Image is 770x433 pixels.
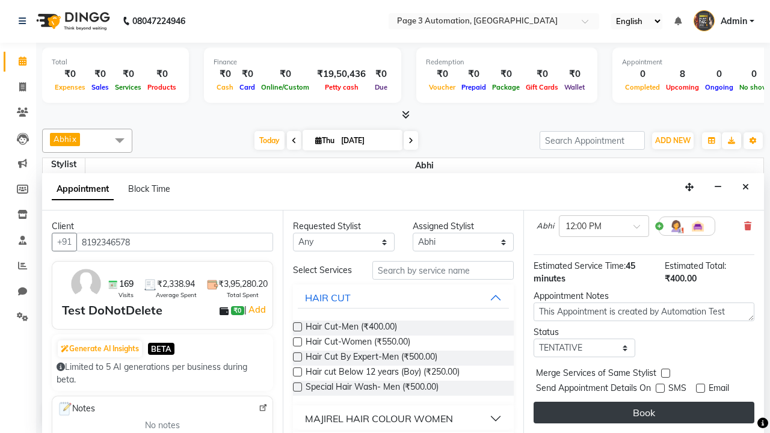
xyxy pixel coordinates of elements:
[214,67,236,81] div: ₹0
[312,136,337,145] span: Thu
[247,302,268,317] a: Add
[258,67,312,81] div: ₹0
[523,67,561,81] div: ₹0
[534,402,754,423] button: Book
[112,67,144,81] div: ₹0
[622,83,663,91] span: Completed
[128,183,170,194] span: Block Time
[57,401,95,417] span: Notes
[665,273,697,284] span: ₹400.00
[561,83,588,91] span: Wallet
[218,278,268,290] span: ₹3,95,280.20
[305,411,453,426] div: MAJIREL HAIR COLOUR WOMEN
[458,83,489,91] span: Prepaid
[88,67,112,81] div: ₹0
[112,83,144,91] span: Services
[119,278,134,290] span: 169
[306,381,439,396] span: Special Hair Wash- Men (₹500.00)
[306,321,397,336] span: Hair Cut-Men (₹400.00)
[655,136,691,145] span: ADD NEW
[293,220,395,233] div: Requested Stylist
[709,382,729,397] span: Email
[236,67,258,81] div: ₹0
[43,158,85,171] div: Stylist
[534,260,626,271] span: Estimated Service Time:
[561,67,588,81] div: ₹0
[537,220,554,232] span: Abhi
[71,134,76,144] a: x
[702,67,736,81] div: 0
[227,290,259,299] span: Total Spent
[312,67,371,81] div: ₹19,50,436
[737,178,754,197] button: Close
[148,343,174,354] span: BETA
[85,158,764,173] span: Abhi
[669,219,683,233] img: Hairdresser.png
[426,67,458,81] div: ₹0
[54,134,71,144] span: Abhi
[426,57,588,67] div: Redemption
[540,131,645,150] input: Search Appointment
[52,179,114,200] span: Appointment
[119,290,134,299] span: Visits
[298,408,509,429] button: MAJIREL HAIR COLOUR WOMEN
[413,220,514,233] div: Assigned Stylist
[58,340,142,357] button: Generate AI Insights
[534,326,635,339] div: Status
[62,301,162,319] div: Test DoNotDelete
[244,302,268,317] span: |
[145,419,180,432] span: No notes
[254,131,285,150] span: Today
[69,266,103,301] img: avatar
[372,83,390,91] span: Due
[284,264,363,277] div: Select Services
[52,67,88,81] div: ₹0
[652,132,694,149] button: ADD NEW
[665,260,726,271] span: Estimated Total:
[52,57,179,67] div: Total
[691,219,705,233] img: Interior.png
[305,290,351,305] div: HAIR CUT
[371,67,392,81] div: ₹0
[337,132,398,150] input: 2025-10-02
[694,10,715,31] img: Admin
[31,4,113,38] img: logo
[426,83,458,91] span: Voucher
[52,220,273,233] div: Client
[144,83,179,91] span: Products
[536,367,656,382] span: Merge Services of Same Stylist
[88,83,112,91] span: Sales
[306,351,437,366] span: Hair Cut By Expert-Men (₹500.00)
[721,15,747,28] span: Admin
[157,278,195,290] span: ₹2,338.94
[306,336,410,351] span: Hair Cut-Women (₹550.00)
[663,83,702,91] span: Upcoming
[214,57,392,67] div: Finance
[534,290,754,302] div: Appointment Notes
[258,83,312,91] span: Online/Custom
[214,83,236,91] span: Cash
[663,67,702,81] div: 8
[489,83,523,91] span: Package
[489,67,523,81] div: ₹0
[156,290,197,299] span: Average Spent
[57,361,268,386] div: Limited to 5 AI generations per business during beta.
[144,67,179,81] div: ₹0
[372,261,514,280] input: Search by service name
[52,233,77,251] button: +91
[702,83,736,91] span: Ongoing
[622,67,663,81] div: 0
[236,83,258,91] span: Card
[306,366,460,381] span: Hair cut Below 12 years (Boy) (₹250.00)
[523,83,561,91] span: Gift Cards
[458,67,489,81] div: ₹0
[536,382,651,397] span: Send Appointment Details On
[298,287,509,309] button: HAIR CUT
[76,233,273,251] input: Search by Name/Mobile/Email/Code
[132,4,185,38] b: 08047224946
[322,83,362,91] span: Petty cash
[52,83,88,91] span: Expenses
[231,306,244,316] span: ₹0
[668,382,686,397] span: SMS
